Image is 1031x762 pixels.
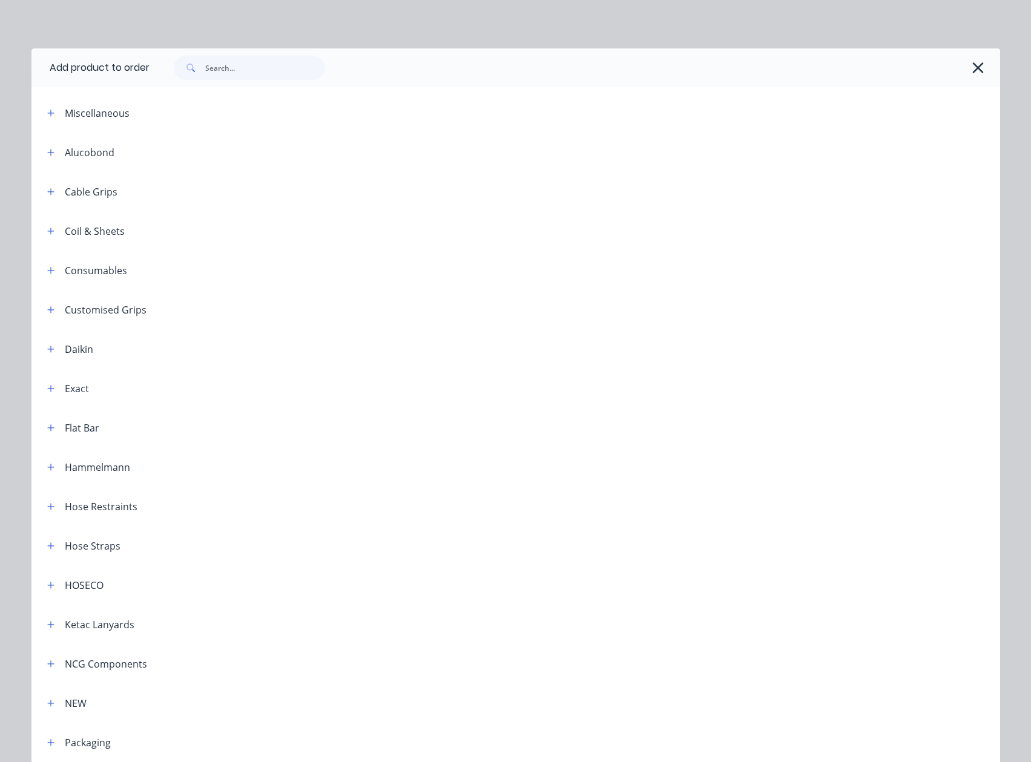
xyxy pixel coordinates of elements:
div: Packaging [65,735,111,750]
div: Coil & Sheets [65,224,125,238]
input: Search... [205,56,325,80]
div: HOSECO [65,578,104,593]
div: Customised Grips [65,303,147,317]
div: NEW [65,696,87,711]
div: Cable Grips [65,185,117,199]
div: Consumables [65,263,127,278]
div: Daikin [65,342,93,356]
div: Alucobond [65,145,114,160]
div: Flat Bar [65,421,99,435]
div: Miscellaneous [65,106,130,120]
div: Hammelmann [65,460,130,475]
div: Hose Restraints [65,499,137,514]
div: Exact [65,381,89,396]
div: Hose Straps [65,539,120,553]
div: NCG Components [65,657,147,671]
div: Ketac Lanyards [65,617,134,632]
div: Add product to order [31,48,150,87]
